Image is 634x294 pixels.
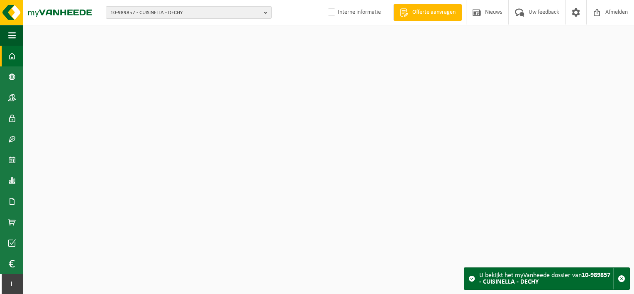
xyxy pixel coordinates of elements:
[110,7,261,19] span: 10-989857 - CUISINELLA - DECHY
[479,272,610,285] strong: 10-989857 - CUISINELLA - DECHY
[479,268,613,289] div: U bekijkt het myVanheede dossier van
[326,6,381,19] label: Interne informatie
[393,4,462,21] a: Offerte aanvragen
[106,6,272,19] button: 10-989857 - CUISINELLA - DECHY
[410,8,458,17] span: Offerte aanvragen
